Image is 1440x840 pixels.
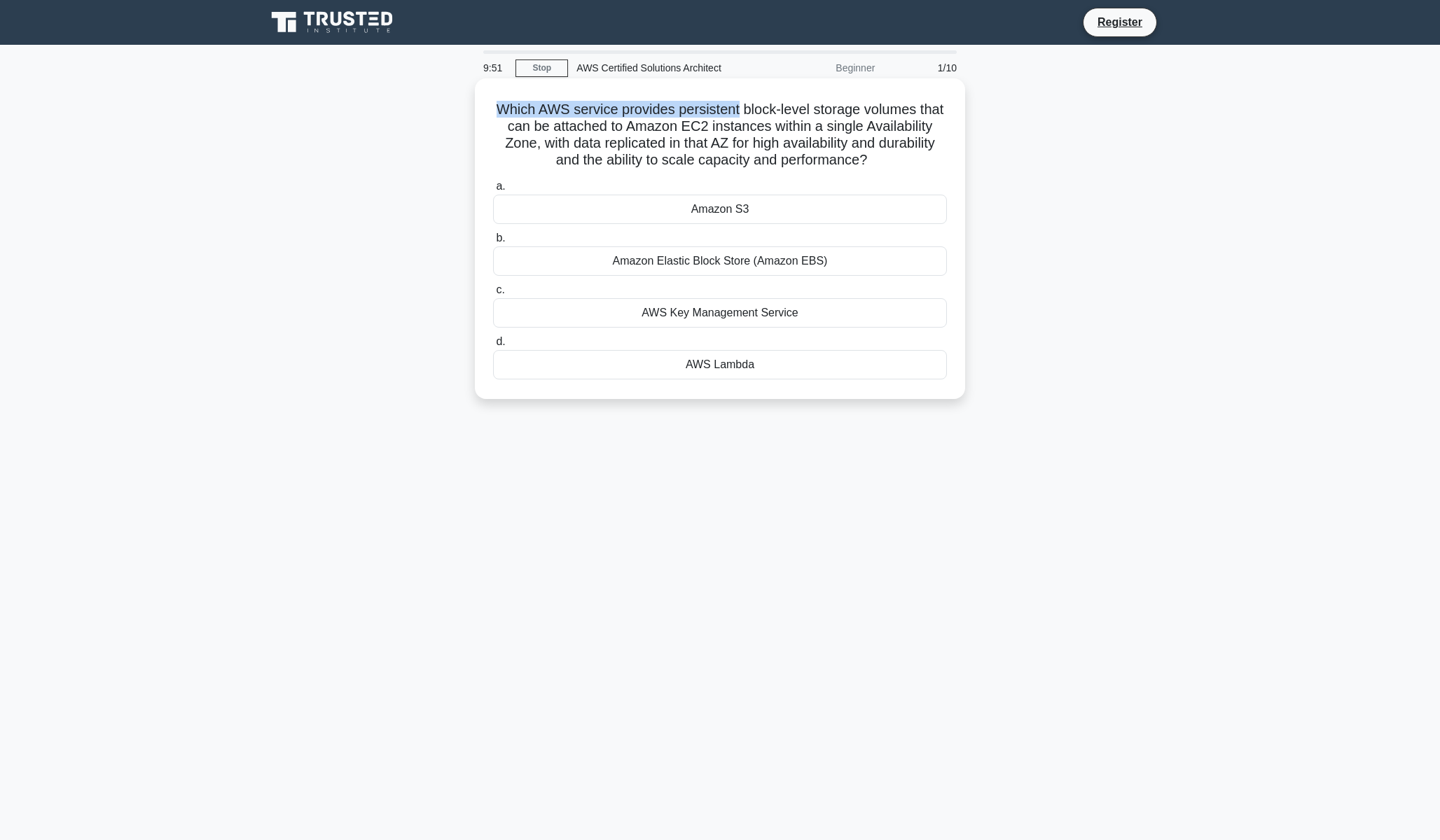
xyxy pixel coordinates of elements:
[493,298,947,328] div: AWS Key Management Service
[883,54,965,82] div: 1/10
[515,59,568,77] a: Stop
[496,232,505,244] span: b.
[475,54,515,82] div: 9:51
[493,195,947,224] div: Amazon S3
[493,246,947,276] div: Amazon Elastic Block Store (Amazon EBS)
[761,54,883,82] div: Beginner
[492,101,948,169] h5: Which AWS service provides persistent block-level storage volumes that can be attached to Amazon ...
[1089,13,1151,31] a: Register
[496,283,504,295] span: c.
[568,54,761,82] div: AWS Certified Solutions Architect
[496,180,505,192] span: a.
[493,350,947,379] div: AWS Lambda
[496,335,505,347] span: d.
